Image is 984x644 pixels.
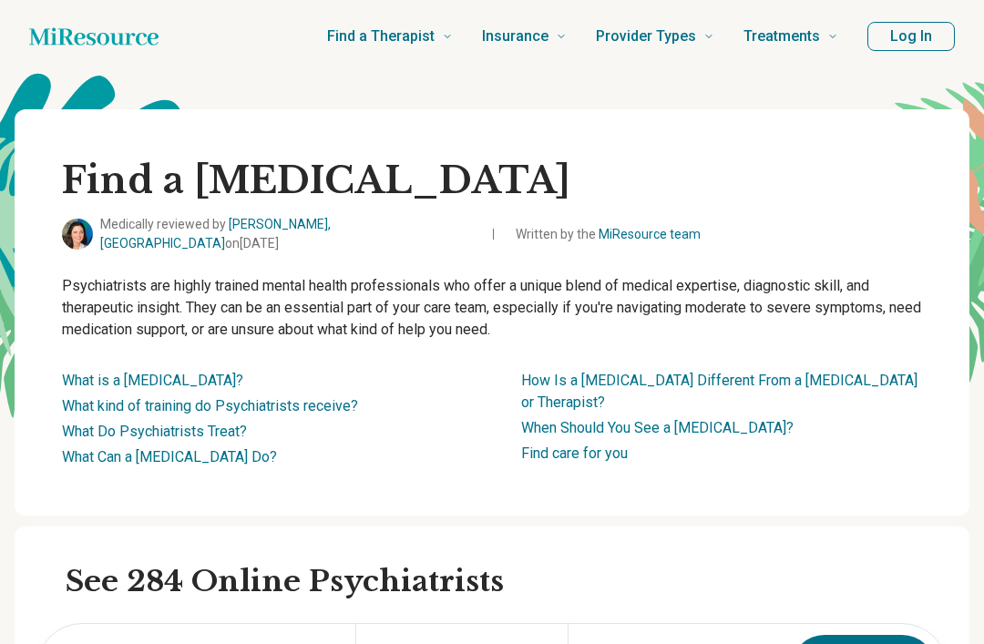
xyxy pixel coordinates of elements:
a: What Can a [MEDICAL_DATA] Do? [62,448,277,465]
button: Log In [867,22,955,51]
span: Written by the [516,225,701,244]
span: Treatments [743,24,820,49]
span: Insurance [482,24,548,49]
a: MiResource team [599,227,701,241]
a: Home page [29,18,159,55]
a: Find care for you [521,445,628,462]
a: What kind of training do Psychiatrists receive? [62,397,358,414]
p: Psychiatrists are highly trained mental health professionals who offer a unique blend of medical ... [62,275,922,341]
span: Find a Therapist [327,24,435,49]
h1: Find a [MEDICAL_DATA] [62,157,922,204]
a: What is a [MEDICAL_DATA]? [62,372,243,389]
a: When Should You See a [MEDICAL_DATA]? [521,419,794,436]
span: Medically reviewed by [100,215,475,253]
a: How Is a [MEDICAL_DATA] Different From a [MEDICAL_DATA] or Therapist? [521,372,917,411]
a: What Do Psychiatrists Treat? [62,423,247,440]
span: on [DATE] [225,236,279,250]
span: Provider Types [596,24,696,49]
h2: See 284 Online Psychiatrists [66,563,948,601]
